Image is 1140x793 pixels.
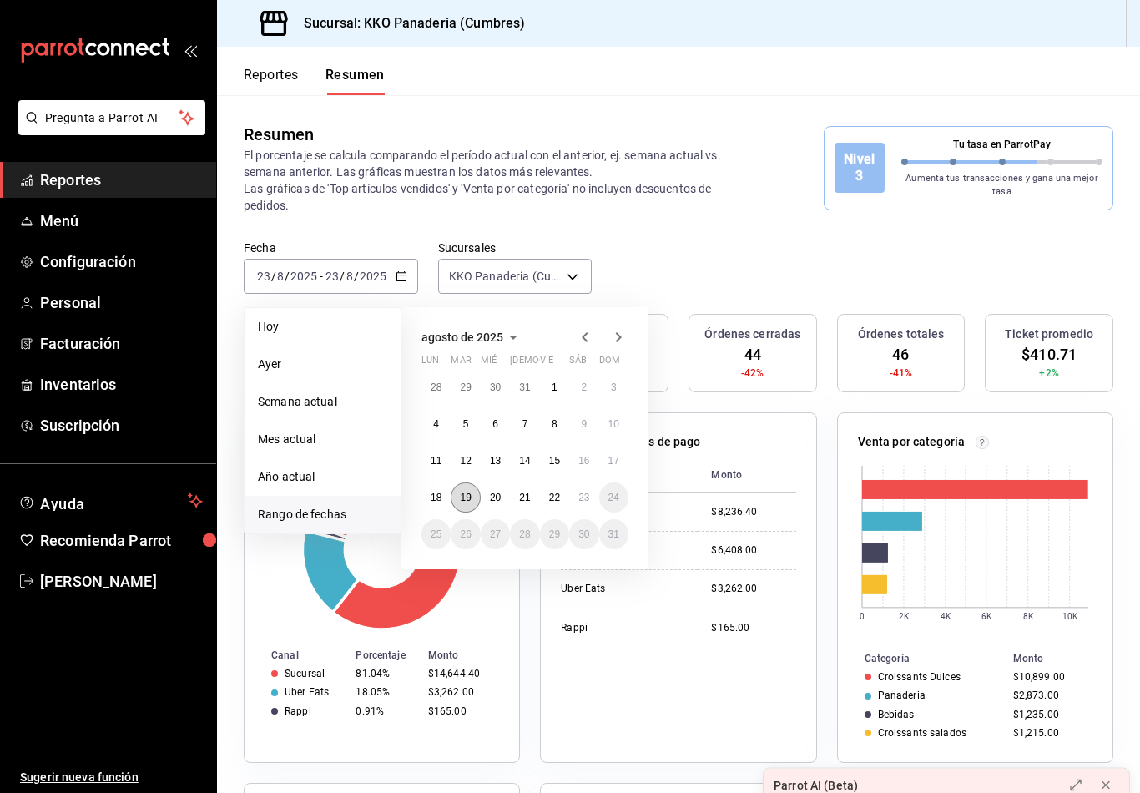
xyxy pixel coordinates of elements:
[340,270,345,283] span: /
[838,649,1006,668] th: Categoría
[858,326,945,343] h3: Órdenes totales
[431,492,441,503] abbr: 18 de agosto de 2025
[349,646,421,664] th: Porcentaje
[899,612,910,621] text: 2K
[599,372,628,402] button: 3 de agosto de 2025
[711,582,795,596] div: $3,262.00
[184,43,197,57] button: open_drawer_menu
[421,482,451,513] button: 18 de agosto de 2025
[421,409,451,439] button: 4 de agosto de 2025
[510,355,608,372] abbr: jueves
[481,409,510,439] button: 6 de agosto de 2025
[451,409,480,439] button: 5 de agosto de 2025
[285,705,311,717] div: Rappi
[431,528,441,540] abbr: 25 de agosto de 2025
[320,270,323,283] span: -
[481,482,510,513] button: 20 de agosto de 2025
[608,492,619,503] abbr: 24 de agosto de 2025
[549,455,560,467] abbr: 15 de agosto de 2025
[244,67,385,95] div: navigation tabs
[428,668,492,679] div: $14,644.40
[711,505,795,519] div: $8,236.40
[40,373,203,396] span: Inventarios
[581,418,587,430] abbr: 9 de agosto de 2025
[519,381,530,393] abbr: 31 de julio de 2025
[698,457,795,493] th: Monto
[519,455,530,467] abbr: 14 de agosto de 2025
[354,270,359,283] span: /
[244,147,751,214] p: El porcentaje se calcula comparando el período actual con el anterior, ej. semana actual vs. sema...
[711,543,795,558] div: $6,408.00
[463,418,469,430] abbr: 5 de agosto de 2025
[244,122,314,147] div: Resumen
[428,705,492,717] div: $165.00
[421,327,523,347] button: agosto de 2025
[540,355,553,372] abbr: viernes
[290,13,525,33] h3: Sucursal: KKO Panaderia (Cumbres)
[356,668,414,679] div: 81.04%
[981,612,992,621] text: 6K
[481,446,510,476] button: 13 de agosto de 2025
[540,482,569,513] button: 22 de agosto de 2025
[451,482,480,513] button: 19 de agosto de 2025
[878,689,926,701] div: Panaderia
[18,100,205,135] button: Pregunta a Parrot AI
[569,519,598,549] button: 30 de agosto de 2025
[569,409,598,439] button: 9 de agosto de 2025
[346,270,354,283] input: --
[40,529,203,552] span: Recomienda Parrot
[552,381,557,393] abbr: 1 de agosto de 2025
[45,109,179,127] span: Pregunta a Parrot AI
[490,528,501,540] abbr: 27 de agosto de 2025
[40,291,203,314] span: Personal
[578,528,589,540] abbr: 30 de agosto de 2025
[581,381,587,393] abbr: 2 de agosto de 2025
[711,621,795,635] div: $165.00
[1013,727,1086,739] div: $1,215.00
[1013,689,1086,701] div: $2,873.00
[451,446,480,476] button: 12 de agosto de 2025
[481,355,497,372] abbr: miércoles
[858,433,966,451] p: Venta por categoría
[325,270,340,283] input: --
[1013,709,1086,720] div: $1,235.00
[20,769,203,786] span: Sugerir nueva función
[460,455,471,467] abbr: 12 de agosto de 2025
[878,671,961,683] div: Croissants Dulces
[510,482,539,513] button: 21 de agosto de 2025
[549,492,560,503] abbr: 22 de agosto de 2025
[552,418,557,430] abbr: 8 de agosto de 2025
[1023,612,1034,621] text: 8K
[608,528,619,540] abbr: 31 de agosto de 2025
[438,242,592,254] label: Sucursales
[460,528,471,540] abbr: 26 de agosto de 2025
[356,686,414,698] div: 18.05%
[325,67,385,95] button: Resumen
[540,409,569,439] button: 8 de agosto de 2025
[878,727,966,739] div: Croissants salados
[481,372,510,402] button: 30 de julio de 2025
[40,570,203,593] span: [PERSON_NAME]
[901,172,1102,200] p: Aumenta tus transacciones y gana una mejor tasa
[890,366,913,381] span: -41%
[1021,343,1077,366] span: $410.71
[276,270,285,283] input: --
[356,705,414,717] div: 0.91%
[481,519,510,549] button: 27 de agosto de 2025
[245,646,349,664] th: Canal
[359,270,387,283] input: ----
[741,366,764,381] span: -42%
[40,414,203,437] span: Suscripción
[460,381,471,393] abbr: 29 de julio de 2025
[449,268,561,285] span: KKO Panaderia (Cumbres)
[285,270,290,283] span: /
[258,318,387,336] span: Hoy
[490,492,501,503] abbr: 20 de agosto de 2025
[892,343,909,366] span: 46
[1062,612,1077,621] text: 10K
[433,418,439,430] abbr: 4 de agosto de 2025
[258,431,387,448] span: Mes actual
[258,393,387,411] span: Semana actual
[878,709,915,720] div: Bebidas
[519,492,530,503] abbr: 21 de agosto de 2025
